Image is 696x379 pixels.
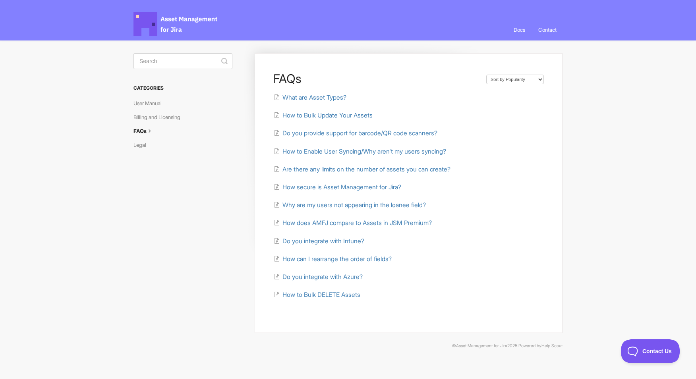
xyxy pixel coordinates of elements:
[282,219,432,227] span: How does AMFJ compare to Assets in JSM Premium?
[282,94,346,101] span: What are Asset Types?
[282,112,373,119] span: How to Bulk Update Your Assets
[518,343,563,348] span: Powered by
[133,125,160,137] a: FAQs
[133,12,218,36] span: Asset Management for Jira Docs
[532,19,563,40] a: Contact
[274,165,450,173] a: Are there any limits on the number of assets you can create?
[274,201,426,209] a: Why are my users not appearing in the loanee field?
[274,291,360,298] a: How to Bulk DELETE Assets
[282,148,446,155] span: How to Enable User Syncing/Why aren't my users syncing?
[274,148,446,155] a: How to Enable User Syncing/Why aren't my users syncing?
[133,53,232,69] input: Search
[282,255,392,263] span: How can I rearrange the order of fields?
[274,94,346,101] a: What are Asset Types?
[133,111,186,123] a: Billing and Licensing
[133,81,232,95] h3: Categories
[274,273,363,281] a: Do you integrate with Azure?
[133,97,168,110] a: User Manual
[282,237,364,245] span: Do you integrate with Intune?
[282,201,426,209] span: Why are my users not appearing in the loanee field?
[456,343,507,348] a: Asset Management for Jira
[274,183,401,191] a: How secure is Asset Management for Jira?
[133,342,563,350] p: © 2025.
[273,71,478,86] h1: FAQs
[282,273,363,281] span: Do you integrate with Azure?
[274,219,432,227] a: How does AMFJ compare to Assets in JSM Premium?
[274,255,392,263] a: How can I rearrange the order of fields?
[621,339,680,363] iframe: Toggle Customer Support
[274,237,364,245] a: Do you integrate with Intune?
[282,291,360,298] span: How to Bulk DELETE Assets
[282,183,401,191] span: How secure is Asset Management for Jira?
[282,129,437,137] span: Do you provide support for barcode/QR code scanners?
[541,343,563,348] a: Help Scout
[133,139,152,151] a: Legal
[274,112,373,119] a: How to Bulk Update Your Assets
[486,75,544,84] select: Page reloads on selection
[508,19,531,40] a: Docs
[282,165,450,173] span: Are there any limits on the number of assets you can create?
[274,129,437,137] a: Do you provide support for barcode/QR code scanners?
